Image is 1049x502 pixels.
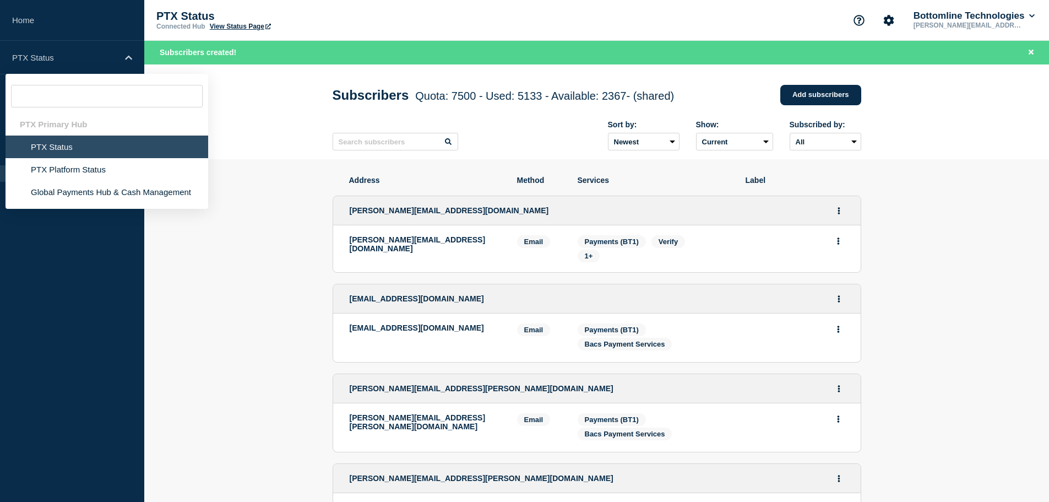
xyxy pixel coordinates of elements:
button: Bottomline Technologies [911,10,1037,21]
a: View Status Page [210,23,271,30]
h1: Subscribers [333,88,675,103]
a: Add subscribers [780,85,861,105]
button: Support [847,9,871,32]
button: Actions [831,411,845,428]
li: PTX Platform Status [6,158,208,181]
span: Label [746,176,845,185]
li: Global Payments Hub & Cash Management [6,181,208,203]
p: [PERSON_NAME][EMAIL_ADDRESS][DOMAIN_NAME] [350,235,501,253]
div: Sort by: [608,120,680,129]
div: PTX Primary Hub [6,113,208,136]
select: Sort by [608,133,680,150]
span: Address [349,176,501,185]
span: Services [578,176,729,185]
p: [PERSON_NAME][EMAIL_ADDRESS][PERSON_NAME][DOMAIN_NAME] [911,21,1026,29]
span: Email [517,235,551,248]
div: Show: [696,120,773,129]
button: Account settings [877,9,900,32]
p: Connected Hub [156,23,205,30]
span: Verify [659,237,678,246]
button: Actions [832,380,846,397]
p: PTX Status [12,53,118,62]
span: Payments (BT1) [585,237,639,246]
span: [PERSON_NAME][EMAIL_ADDRESS][DOMAIN_NAME] [350,206,549,215]
select: Deleted [696,133,773,150]
button: Actions [831,321,845,338]
span: Payments (BT1) [585,326,639,334]
button: Actions [832,470,846,487]
button: Actions [832,290,846,307]
span: [EMAIL_ADDRESS][DOMAIN_NAME] [350,294,484,303]
p: [EMAIL_ADDRESS][DOMAIN_NAME] [350,323,501,332]
span: [PERSON_NAME][EMAIL_ADDRESS][PERSON_NAME][DOMAIN_NAME] [350,384,613,393]
span: Quota: 7500 - Used: 5133 - Available: 2367 - (shared) [415,90,674,102]
p: PTX Status [156,10,377,23]
li: PTX Status [6,136,208,158]
span: Bacs Payment Services [585,340,665,348]
div: Subscribed by: [790,120,861,129]
button: Actions [832,202,846,219]
span: [PERSON_NAME][EMAIL_ADDRESS][PERSON_NAME][DOMAIN_NAME] [350,474,613,483]
input: Search subscribers [333,133,458,150]
span: Payments (BT1) [585,415,639,424]
select: Subscribed by [790,133,861,150]
span: Bacs Payment Services [585,430,665,438]
span: Method [517,176,561,185]
button: Actions [831,233,845,250]
button: Close banner [1024,46,1038,59]
span: Email [517,323,551,336]
span: Email [517,413,551,426]
span: Subscribers created! [160,48,236,57]
p: [PERSON_NAME][EMAIL_ADDRESS][PERSON_NAME][DOMAIN_NAME] [350,413,501,431]
span: 1+ [585,252,593,260]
